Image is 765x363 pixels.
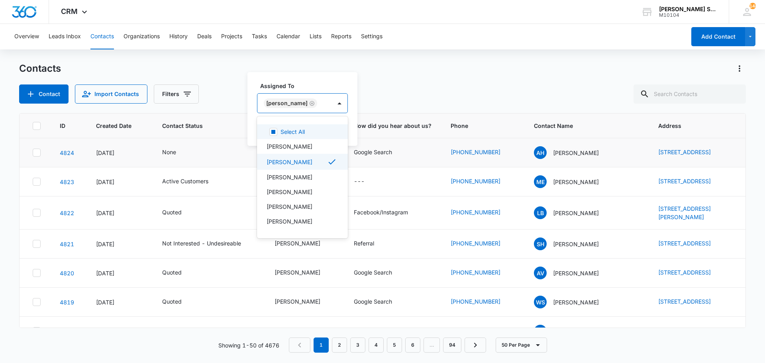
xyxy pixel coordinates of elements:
span: ID [60,122,65,130]
button: Tasks [252,24,267,49]
p: Showing 1-50 of 4676 [218,341,279,349]
div: Address - 18076 Jason Lane, Lansing, Il, 60438 - Select to Edit Field [658,204,733,221]
div: Phone - 6302347759 - Select to Edit Field [451,268,515,278]
a: [PHONE_NUMBER] [451,268,500,277]
div: Assigned To - Ted DiMayo - Select to Edit Field [275,297,335,307]
button: Contacts [90,24,114,49]
a: [STREET_ADDRESS] [658,269,711,276]
button: 50 Per Page [496,337,547,353]
button: Filters [154,84,199,104]
a: Navigate to contact details page for William Stockey [60,299,74,306]
p: [PERSON_NAME] [553,178,599,186]
a: [PHONE_NUMBER] [451,239,500,247]
div: Assigned To - Ted DiMayo - Select to Edit Field [275,268,335,278]
button: Deals [197,24,212,49]
div: How did you hear about us? - Google Search - Select to Edit Field [354,268,406,278]
a: Page 6 [405,337,420,353]
div: Assigned To - Kenneth Florman - Select to Edit Field [275,326,335,336]
div: notifications count [749,3,756,9]
p: [PERSON_NAME] [267,142,312,151]
a: [PHONE_NUMBER] [451,148,500,156]
span: AC [534,325,547,337]
span: AV [534,267,547,279]
a: Page 94 [443,337,461,353]
p: [PERSON_NAME] [267,217,312,226]
span: How did you hear about us? [354,122,432,130]
div: None [162,148,176,156]
span: AH [534,146,547,159]
div: Active Customers [162,177,208,185]
span: LB [534,206,547,219]
span: Address [658,122,721,130]
div: How did you hear about us? - Google Search - Select to Edit Field [354,326,406,336]
a: Page 5 [387,337,402,353]
a: Navigate to contact details page for Stephen Hassler [60,241,74,247]
div: [DATE] [96,209,143,217]
a: [STREET_ADDRESS] [658,240,711,247]
div: Quoted [162,208,182,216]
label: Assigned To [260,82,351,90]
div: Contact Name - Amy Hegeduis - Select to Edit Field [534,146,613,159]
p: [PERSON_NAME] [267,158,312,166]
div: Contact Status - Not Interested - Undesireable - Select to Edit Field [162,239,255,249]
div: Address - 3724 Sweet Arrow Lake Road, Pine Grove, PA, 17963 - Select to Edit Field [658,239,725,249]
div: Contact Name - Lamonte Bettes - Select to Edit Field [534,206,613,219]
h1: Contacts [19,63,61,75]
div: Contact Name - Aldin Cutahija - Select to Edit Field [534,325,613,337]
a: Page 4 [369,337,384,353]
div: [PERSON_NAME] [275,297,320,306]
div: Google Search [354,326,392,335]
div: [DATE] [96,240,143,248]
div: [PERSON_NAME] [275,239,320,247]
button: Settings [361,24,382,49]
button: Add Contact [691,27,745,46]
div: Contact Status - Quoted - Select to Edit Field [162,208,196,218]
div: Referral [354,239,374,247]
div: How did you hear about us? - Google Search - Select to Edit Field [354,148,406,157]
div: Contact Status - Quoted - Select to Edit Field [162,268,196,278]
div: Phone - 7085514297 - Select to Edit Field [451,208,515,218]
div: [DATE] [96,149,143,157]
a: [PHONE_NUMBER] [451,326,500,335]
div: How did you hear about us? - Facebook/Instagram - Select to Edit Field [354,208,422,218]
div: Address - 4461 Whitehall Ln, Algonquin, IL, 60102 - Select to Edit Field [658,326,725,336]
span: Contact Name [534,122,628,130]
div: Google Search [354,148,392,156]
button: Reports [331,24,351,49]
div: Google Search [354,268,392,277]
a: [PHONE_NUMBER] [451,297,500,306]
div: [PERSON_NAME] [275,268,320,277]
a: [PHONE_NUMBER] [451,208,500,216]
span: ME [534,175,547,188]
div: Address - 224 Paradise Parkway, Oswego, IL, 60543 - Select to Edit Field [658,297,725,307]
button: Lists [310,24,322,49]
div: Contact Name - Adam Vollmers - Select to Edit Field [534,267,613,279]
div: [PERSON_NAME] [266,100,308,106]
div: [DATE] [96,178,143,186]
div: [DATE] [96,269,143,277]
span: CRM [61,7,78,16]
a: Navigate to contact details page for Adam Vollmers [60,270,74,277]
a: Page 3 [350,337,365,353]
div: How did you hear about us? - - Select to Edit Field [354,177,379,186]
p: [PERSON_NAME] [267,202,312,211]
div: Contact Name - Stephen Hassler - Select to Edit Field [534,237,613,250]
p: Select All [280,128,305,136]
div: Contact Status - Not Interested - Undesireable - Select to Edit Field [162,326,255,336]
span: Contact Status [162,122,244,130]
div: Not Interested - Undesireable [162,326,241,335]
div: --- [354,177,365,186]
a: Next Page [465,337,486,353]
div: Contact Name - Marah Elhidawi - Select to Edit Field [534,175,613,188]
a: Page 2 [332,337,347,353]
a: Navigate to contact details page for Lamonte Bettes [60,210,74,216]
p: [PERSON_NAME] [553,240,599,248]
a: [PHONE_NUMBER] [451,177,500,185]
div: Address - 14 Willowstone, Mansfield, TX, 76063 - Select to Edit Field [658,177,725,186]
div: Contact Name - William Stockey - Select to Edit Field [534,296,613,308]
div: Facebook/Instagram [354,208,408,216]
div: account id [659,12,717,18]
span: 148 [749,3,756,9]
span: Phone [451,122,503,130]
p: [PERSON_NAME] [553,298,599,306]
